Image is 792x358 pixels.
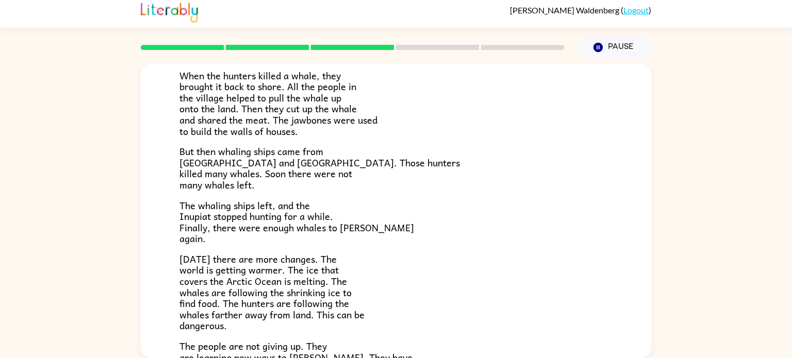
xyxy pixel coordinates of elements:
span: When the hunters killed a whale, they brought it back to shore. All the people in the village hel... [179,68,377,139]
span: [DATE] there are more changes. The world is getting warmer. The ice that covers the Arctic Ocean ... [179,251,365,333]
button: Pause [576,36,651,59]
span: But then whaling ships came from [GEOGRAPHIC_DATA] and [GEOGRAPHIC_DATA]. Those hunters killed ma... [179,144,460,192]
span: [PERSON_NAME] Waldenberg [510,5,621,15]
div: ( ) [510,5,651,15]
span: The whaling ships left, and the Inupiat stopped hunting for a while. Finally, there were enough w... [179,198,414,246]
a: Logout [623,5,649,15]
